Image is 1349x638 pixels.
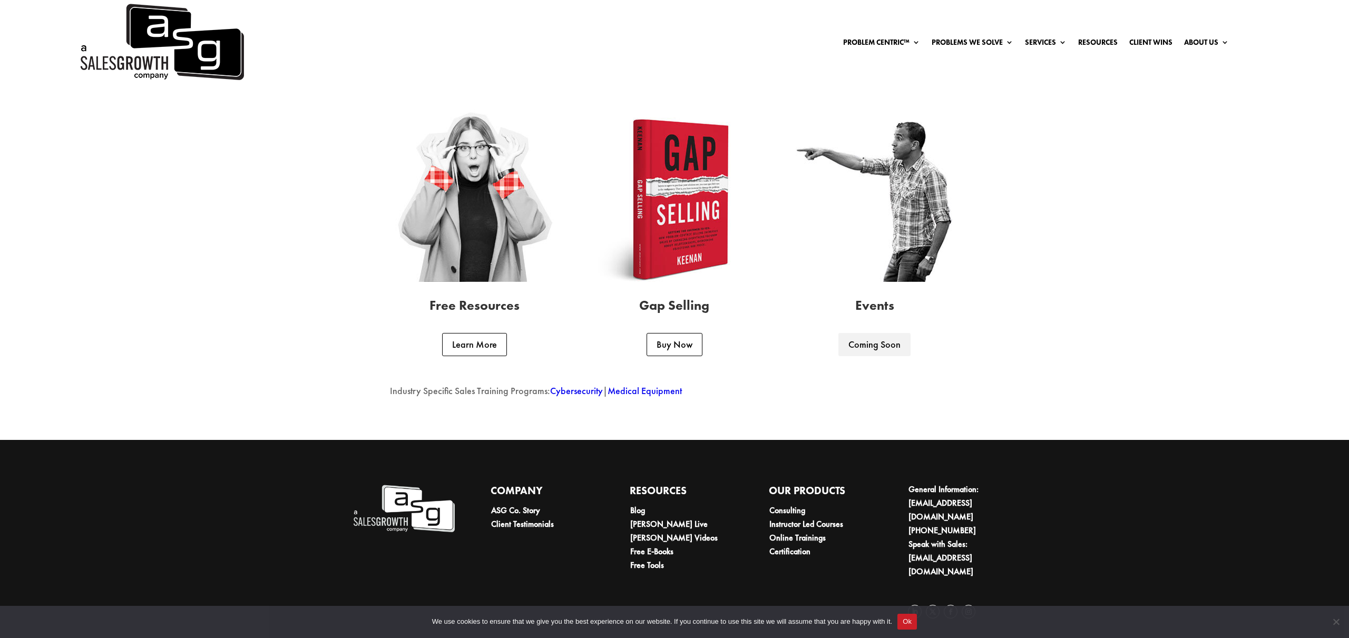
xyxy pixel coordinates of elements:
[491,505,540,516] a: ASG Co. Story
[769,532,826,543] a: Online Trainings
[630,532,718,543] a: [PERSON_NAME] Videos
[442,333,507,356] a: Learn More
[1078,38,1118,50] a: Resources
[769,505,805,516] a: Consulting
[630,483,732,504] h4: Resources
[908,537,1011,578] li: Speak with Sales:
[429,297,520,314] span: Free Resources
[838,333,911,356] a: Coming Soon
[550,385,603,397] a: Cybersecurity
[769,483,872,504] h4: Our Products
[630,546,673,557] a: Free E-Books
[491,483,593,504] h4: Company
[769,546,810,557] a: Certification
[647,333,702,356] a: Buy Now
[491,518,554,529] a: Client Testimonials
[908,497,973,522] a: [EMAIL_ADDRESS][DOMAIN_NAME]
[630,518,708,529] a: [PERSON_NAME] Live
[608,385,682,397] a: Medical Equipment
[352,483,455,535] img: A Sales Growth Company
[908,525,976,536] a: [PHONE_NUMBER]
[908,483,1011,524] li: General Information:
[897,614,917,630] button: Ok
[1331,616,1341,627] span: No
[630,560,664,571] a: Free Tools
[908,605,922,619] a: Follow on LinkedIn
[908,552,973,577] a: [EMAIL_ADDRESS][DOMAIN_NAME]
[932,38,1013,50] a: Problems We Solve
[843,38,920,50] a: Problem Centric™
[962,605,975,619] a: Follow on Instagram
[944,605,957,619] a: Follow on Facebook
[1129,38,1172,50] a: Client Wins
[432,616,892,627] span: We use cookies to ensure that we give you the best experience on our website. If you continue to ...
[926,605,940,619] a: Follow on X
[769,518,843,529] a: Instructor Led Courses
[1184,38,1229,50] a: About Us
[390,385,959,397] p: Industry Specific Sales Training Programs: |
[855,297,894,314] span: Events
[630,505,645,516] a: Blog
[639,297,709,314] span: Gap Selling
[1025,38,1067,50] a: Services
